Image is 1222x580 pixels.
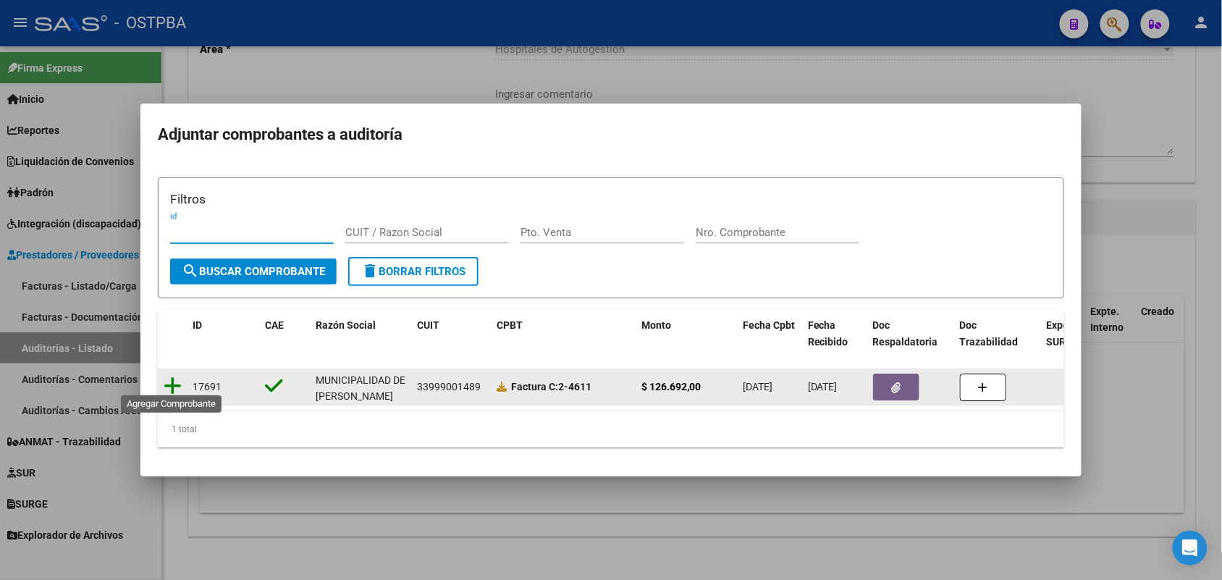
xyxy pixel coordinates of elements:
datatable-header-cell: CPBT [491,310,636,358]
button: Buscar Comprobante [170,259,337,285]
span: Razón Social [316,319,376,331]
mat-icon: delete [361,262,379,280]
span: Doc Respaldatoria [873,319,938,348]
span: Fecha Cpbt [743,319,795,331]
datatable-header-cell: Doc Respaldatoria [867,310,954,358]
span: Factura C: [511,381,558,392]
datatable-header-cell: ID [187,310,259,358]
div: 1 total [158,411,1064,447]
span: CUIT [417,319,439,331]
span: Borrar Filtros [361,265,465,278]
datatable-header-cell: CAE [259,310,310,358]
span: [DATE] [743,381,772,392]
div: MUNICIPALIDAD DE [PERSON_NAME] [316,372,405,405]
span: [DATE] [808,381,838,392]
span: Expediente SUR Asociado [1047,319,1111,348]
datatable-header-cell: Razón Social [310,310,411,358]
div: Open Intercom Messenger [1173,531,1208,566]
datatable-header-cell: Fecha Recibido [802,310,867,358]
strong: $ 126.692,00 [641,381,701,392]
h3: Filtros [170,190,1052,209]
span: Monto [641,319,671,331]
span: Buscar Comprobante [182,265,325,278]
datatable-header-cell: Doc Trazabilidad [954,310,1041,358]
span: 33999001489 [417,381,481,392]
mat-icon: search [182,262,199,280]
datatable-header-cell: Expediente SUR Asociado [1041,310,1121,358]
span: ID [193,319,202,331]
datatable-header-cell: Monto [636,310,737,358]
datatable-header-cell: Fecha Cpbt [737,310,802,358]
span: 17691 [193,381,222,392]
button: Borrar Filtros [348,257,479,286]
span: CPBT [497,319,523,331]
datatable-header-cell: CUIT [411,310,491,358]
strong: 2-4611 [511,381,591,392]
span: CAE [265,319,284,331]
span: Fecha Recibido [808,319,848,348]
span: Doc Trazabilidad [960,319,1019,348]
h2: Adjuntar comprobantes a auditoría [158,121,1064,148]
